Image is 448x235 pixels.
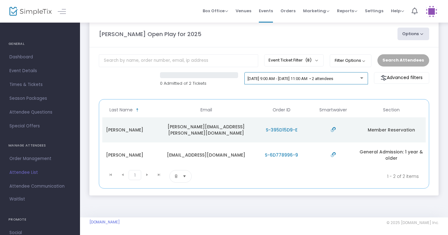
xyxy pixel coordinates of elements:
span: Waitlist [9,196,25,202]
span: S-395D15D9-E [266,127,297,133]
span: Attendee Communication [9,182,71,190]
span: Season Packages [9,94,71,103]
h4: PROMOTE [8,213,72,226]
h4: GENERAL [8,38,72,50]
span: Order ID [273,107,291,113]
td: [EMAIL_ADDRESS][DOMAIN_NAME] [159,142,253,168]
span: Dashboard [9,53,71,61]
span: Attendee Questions [9,108,71,116]
span: Section [383,107,400,113]
span: Sortable [135,108,140,113]
span: Orders [280,3,296,19]
span: Help [391,8,404,14]
span: Email [200,107,212,113]
span: Box Office [203,8,228,14]
h4: MANAGE ATTENDEES [8,139,72,152]
span: Special Offers [9,122,71,130]
div: Data table [102,103,426,168]
kendo-pager-info: 1 - 2 of 2 items [254,170,419,183]
span: Last Name [109,107,133,113]
th: Smartwaiver [310,103,357,117]
m-button: Advanced filters [374,72,429,84]
a: [DOMAIN_NAME] [89,220,120,225]
td: [PERSON_NAME] [90,142,159,168]
span: S-6D778996-9 [265,152,298,158]
td: [PERSON_NAME][EMAIL_ADDRESS][PERSON_NAME][DOMAIN_NAME] [159,117,253,142]
span: Order Management [9,155,71,163]
span: Venues [236,3,251,19]
td: General Admission: 1 year & older [357,142,426,168]
td: Member Reservation [357,117,426,142]
span: 8 [175,173,178,179]
input: Search by name, order number, email, ip address [99,54,258,67]
m-panel-title: [PERSON_NAME] Open Play for 2025 [99,30,201,38]
span: Marketing [303,8,329,14]
span: © 2025 [DOMAIN_NAME] Inc. [387,220,439,225]
button: Filter Options [330,54,371,67]
img: filter [381,75,387,81]
span: Events [259,3,273,19]
span: (8) [305,58,312,63]
span: Attendee List [9,168,71,177]
span: Event Details [9,67,71,75]
span: Page 1 [129,170,141,180]
span: Reports [337,8,357,14]
p: 0 Admitted of 2 Tickets [160,80,238,87]
button: Options [397,28,429,40]
span: Times & Tickets [9,81,71,89]
span: Settings [365,3,383,19]
span: [DATE] 9:00 AM - [DATE] 11:00 AM • 2 attendees [248,76,333,81]
button: Select [180,170,189,182]
button: Event Ticket Filter(8) [264,54,324,66]
td: [PERSON_NAME] [90,117,159,142]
